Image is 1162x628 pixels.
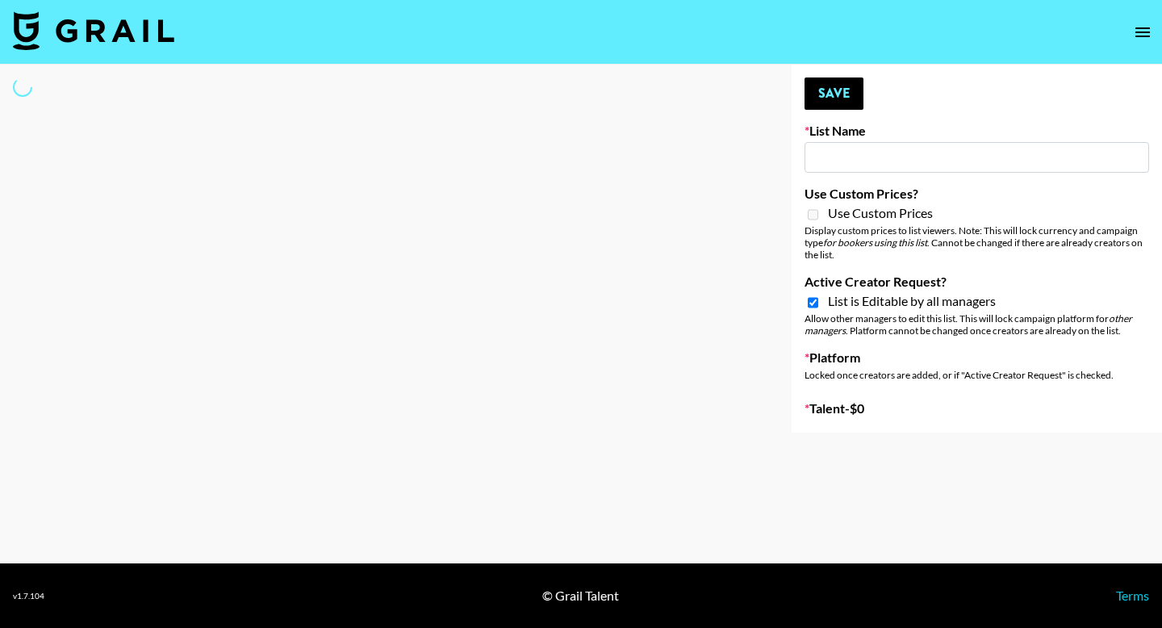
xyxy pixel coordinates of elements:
[1116,588,1149,603] a: Terms
[542,588,619,604] div: © Grail Talent
[805,350,1149,366] label: Platform
[805,312,1149,337] div: Allow other managers to edit this list. This will lock campaign platform for . Platform cannot be...
[805,312,1132,337] em: other managers
[13,11,174,50] img: Grail Talent
[805,224,1149,261] div: Display custom prices to list viewers. Note: This will lock currency and campaign type . Cannot b...
[823,237,927,249] em: for bookers using this list
[13,591,44,601] div: v 1.7.104
[805,400,1149,417] label: Talent - $ 0
[805,186,1149,202] label: Use Custom Prices?
[805,274,1149,290] label: Active Creator Request?
[828,205,933,221] span: Use Custom Prices
[1126,16,1159,48] button: open drawer
[805,77,863,110] button: Save
[805,369,1149,381] div: Locked once creators are added, or if "Active Creator Request" is checked.
[828,293,996,309] span: List is Editable by all managers
[805,123,1149,139] label: List Name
